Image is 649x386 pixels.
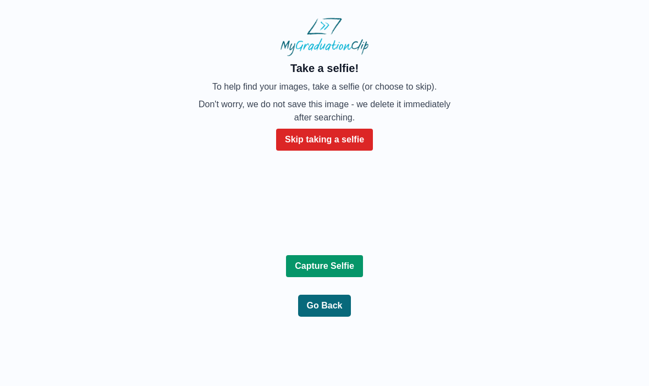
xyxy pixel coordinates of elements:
b: Capture Selfie [295,261,354,271]
p: Don't worry, we do not save this image - we delete it immediately after searching. [197,98,452,124]
p: To help find your images, take a selfie (or choose to skip). [197,80,452,93]
button: Go Back [298,295,351,317]
img: MyGraduationClip [280,18,369,56]
b: Skip taking a selfie [285,135,364,144]
button: Skip taking a selfie [276,129,373,151]
h2: Take a selfie! [197,60,452,76]
button: Capture Selfie [286,255,363,277]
